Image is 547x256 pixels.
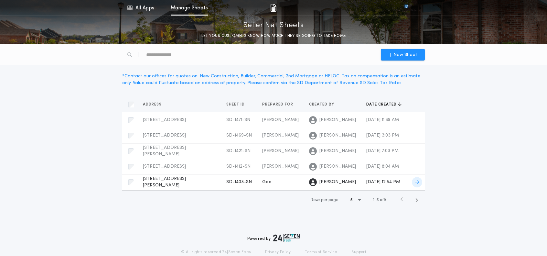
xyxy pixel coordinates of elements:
[309,102,336,107] span: Created by
[366,101,402,108] button: Date created
[366,133,399,138] span: [DATE] 3:03 PM
[319,179,356,185] span: [PERSON_NAME]
[319,132,356,139] span: [PERSON_NAME]
[373,198,374,202] span: 1
[143,101,166,108] button: Address
[319,148,356,154] span: [PERSON_NAME]
[181,250,251,255] p: © All rights reserved. 24|Seven Fees
[351,250,366,255] a: Support
[262,117,299,122] span: [PERSON_NAME]
[226,117,250,122] span: SD-1471-SN
[350,195,363,205] button: 5
[305,250,337,255] a: Terms of Service
[380,197,386,203] span: of 9
[226,164,251,169] span: SD-1412-SN
[319,163,356,170] span: [PERSON_NAME]
[262,102,295,107] span: Prepared for
[309,101,339,108] button: Created by
[143,117,186,122] span: [STREET_ADDRESS]
[226,101,250,108] button: Sheet ID
[262,133,299,138] span: [PERSON_NAME]
[226,102,246,107] span: Sheet ID
[350,197,353,203] h1: 5
[247,234,300,242] div: Powered by
[270,4,276,12] img: img
[311,198,339,202] span: Rows per page:
[226,133,252,138] span: SD-1469-SN
[366,180,400,184] span: [DATE] 12:54 PM
[366,164,399,169] span: [DATE] 8:04 AM
[377,198,379,202] span: 5
[319,117,356,123] span: [PERSON_NAME]
[226,180,252,184] span: SD-1403-SN
[143,164,186,169] span: [STREET_ADDRESS]
[143,102,163,107] span: Address
[366,117,399,122] span: [DATE] 11:39 AM
[393,5,420,11] img: vs-icon
[143,133,186,138] span: [STREET_ADDRESS]
[122,73,425,86] div: * Contact our offices for quotes on: New Construction, Builder, Commercial, 2nd Mortgage or HELOC...
[143,176,186,188] span: [STREET_ADDRESS][PERSON_NAME]
[262,164,299,169] span: [PERSON_NAME]
[381,49,425,61] button: New Sheet
[262,180,272,184] span: Gee
[273,234,300,242] img: logo
[262,149,299,153] span: [PERSON_NAME]
[366,102,398,107] span: Date created
[226,149,251,153] span: SD-1421-SN
[366,149,399,153] span: [DATE] 7:03 PM
[143,145,186,157] span: [STREET_ADDRESS][PERSON_NAME]
[265,250,291,255] a: Privacy Policy
[201,33,346,39] p: LET YOUR CUSTOMERS KNOW HOW MUCH THEY’RE GOING TO TAKE HOME
[393,51,417,58] span: New Sheet
[243,20,304,31] p: Seller Net Sheets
